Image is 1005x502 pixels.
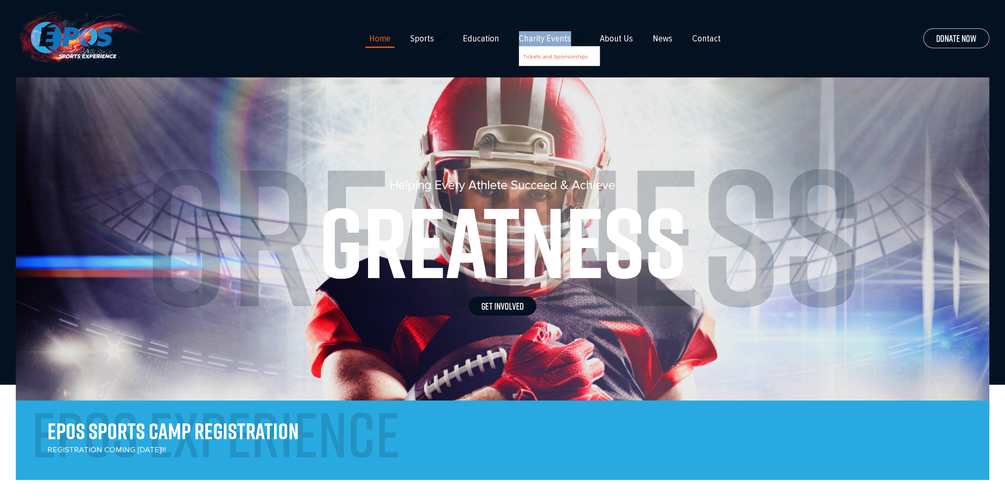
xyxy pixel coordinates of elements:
a: Get Involved [469,297,536,316]
p: REGISTRATION COMING [DATE]!!! [47,444,299,480]
h2: Epos Sports Camp Registration [47,400,299,442]
a: About Us [600,33,633,44]
h1: Greatness [32,193,973,291]
a: Home [369,33,391,44]
a: News [653,33,673,44]
h5: Helping Every Athlete Succeed & Achieve [32,178,973,193]
a: Education [463,33,499,44]
a: Contact [692,33,721,44]
a: Donate Now [923,28,989,48]
a: Sports [410,33,434,44]
a: Tickets and Sponsorships [523,53,588,60]
a: Charity Events [519,33,571,44]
